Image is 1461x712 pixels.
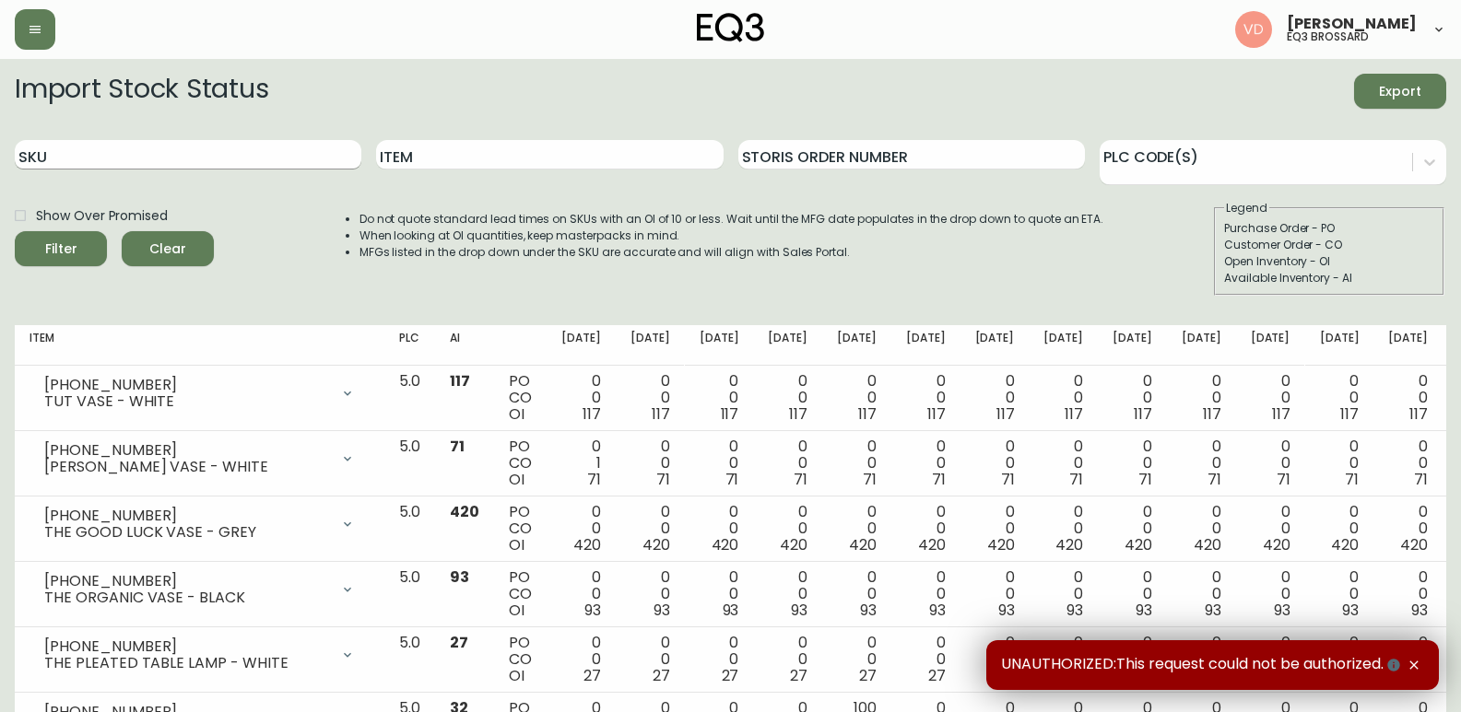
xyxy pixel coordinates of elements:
[1224,237,1434,253] div: Customer Order - CO
[44,524,329,541] div: THE GOOD LUCK VASE - GREY
[791,600,807,621] span: 93
[1167,325,1236,366] th: [DATE]
[918,534,946,555] span: 420
[700,635,739,684] div: 0 0
[998,600,1015,621] span: 93
[630,438,670,488] div: 0 0
[1320,504,1360,554] div: 0 0
[1182,635,1221,684] div: 0 0
[1138,469,1152,490] span: 71
[450,632,468,653] span: 27
[450,436,465,457] span: 71
[44,508,329,524] div: [PHONE_NUMBER]
[768,438,807,488] div: 0 0
[509,403,524,425] span: OI
[932,469,946,490] span: 71
[987,534,1015,555] span: 420
[1400,534,1428,555] span: 420
[1065,403,1083,425] span: 117
[906,635,946,684] div: 0 0
[712,534,739,555] span: 420
[1251,373,1290,423] div: 0 0
[1001,655,1404,675] span: UNAUTHORIZED:This request could not be authorized.
[509,504,532,554] div: PO CO
[44,573,329,589] div: [PHONE_NUMBER]
[509,600,524,621] span: OI
[654,600,670,621] span: 93
[1069,469,1083,490] span: 71
[822,325,891,366] th: [DATE]
[1369,80,1432,103] span: Export
[858,403,877,425] span: 117
[653,665,670,686] span: 27
[15,231,107,266] button: Filter
[584,600,601,621] span: 93
[722,665,739,686] span: 27
[450,566,469,588] span: 93
[44,377,329,393] div: [PHONE_NUMBER]
[642,534,670,555] span: 420
[723,600,739,621] span: 93
[768,569,807,619] div: 0 0
[837,438,877,488] div: 0 0
[1113,373,1152,423] div: 0 0
[1134,403,1152,425] span: 117
[136,238,199,261] span: Clear
[435,325,494,366] th: AI
[928,665,946,686] span: 27
[630,373,670,423] div: 0 0
[1345,469,1359,490] span: 71
[891,325,960,366] th: [DATE]
[1287,17,1417,31] span: [PERSON_NAME]
[927,403,946,425] span: 117
[44,589,329,606] div: THE ORGANIC VASE - BLACK
[15,74,268,109] h2: Import Stock Status
[906,373,946,423] div: 0 0
[1182,373,1221,423] div: 0 0
[29,569,370,610] div: [PHONE_NUMBER]THE ORGANIC VASE - BLACK
[1354,74,1446,109] button: Export
[794,469,807,490] span: 71
[1113,635,1152,684] div: 0 0
[44,655,329,671] div: THE PLEATED TABLE LAMP - WHITE
[1029,325,1098,366] th: [DATE]
[509,438,532,488] div: PO CO
[1409,403,1428,425] span: 117
[1287,31,1369,42] h5: eq3 brossard
[1388,438,1428,488] div: 0 0
[15,325,384,366] th: Item
[509,469,524,490] span: OI
[929,600,946,621] span: 93
[1263,534,1290,555] span: 420
[583,665,601,686] span: 27
[44,459,329,475] div: [PERSON_NAME] VASE - WHITE
[29,635,370,675] div: [PHONE_NUMBER]THE PLEATED TABLE LAMP - WHITE
[29,504,370,544] div: [PHONE_NUMBER]THE GOOD LUCK VASE - GREY
[1277,469,1290,490] span: 71
[1066,600,1083,621] span: 93
[789,403,807,425] span: 117
[561,569,601,619] div: 0 0
[1113,569,1152,619] div: 0 0
[1001,469,1015,490] span: 71
[384,627,435,693] td: 5.0
[768,504,807,554] div: 0 0
[685,325,754,366] th: [DATE]
[837,635,877,684] div: 0 0
[768,373,807,423] div: 0 0
[450,501,479,522] span: 420
[700,438,739,488] div: 0 0
[906,504,946,554] div: 0 0
[583,403,601,425] span: 117
[1331,534,1359,555] span: 420
[1043,569,1083,619] div: 0 0
[768,635,807,684] div: 0 0
[1055,534,1083,555] span: 420
[1203,403,1221,425] span: 117
[700,504,739,554] div: 0 0
[509,534,524,555] span: OI
[616,325,685,366] th: [DATE]
[1411,600,1428,621] span: 93
[450,370,470,391] span: 117
[1125,534,1152,555] span: 420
